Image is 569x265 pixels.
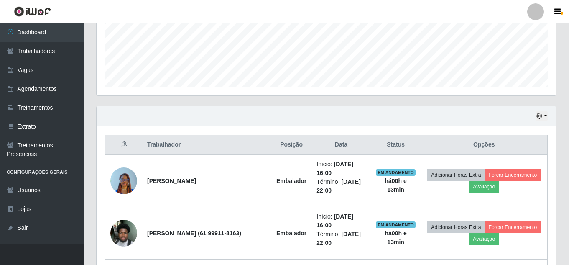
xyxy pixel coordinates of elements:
th: Opções [421,135,548,155]
strong: há 00 h e 13 min [385,230,407,245]
span: EM ANDAMENTO [376,169,416,176]
li: Término: [316,230,365,247]
time: [DATE] 16:00 [316,213,353,229]
button: Forçar Encerramento [485,169,541,181]
li: Início: [316,160,365,178]
time: [DATE] 16:00 [316,161,353,176]
th: Status [371,135,421,155]
strong: [PERSON_NAME] (61 99911-8163) [147,230,241,237]
span: EM ANDAMENTO [376,221,416,228]
li: Término: [316,178,365,195]
button: Avaliação [469,233,499,245]
strong: [PERSON_NAME] [147,178,196,184]
button: Forçar Encerramento [485,221,541,233]
th: Data [311,135,370,155]
button: Avaliação [469,181,499,193]
th: Posição [271,135,311,155]
th: Trabalhador [142,135,271,155]
img: 1747712072680.jpeg [110,209,137,257]
li: Início: [316,212,365,230]
strong: Embalador [276,178,306,184]
strong: há 00 h e 13 min [385,178,407,193]
img: 1747711917570.jpeg [110,158,137,204]
button: Adicionar Horas Extra [427,221,485,233]
strong: Embalador [276,230,306,237]
img: CoreUI Logo [14,6,51,17]
button: Adicionar Horas Extra [427,169,485,181]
